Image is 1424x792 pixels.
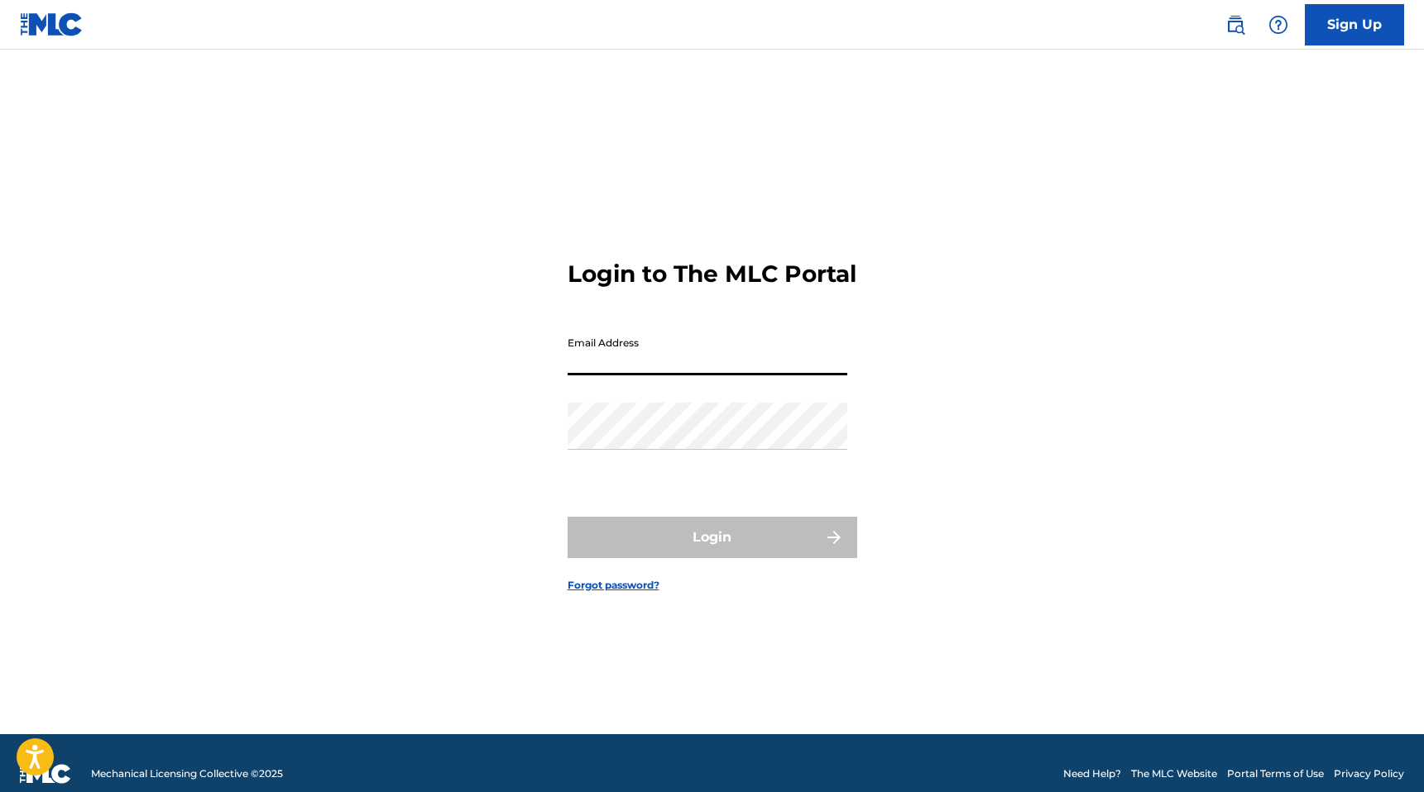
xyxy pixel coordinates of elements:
[1262,8,1295,41] div: Help
[20,764,71,784] img: logo
[568,578,659,593] a: Forgot password?
[91,766,283,781] span: Mechanical Licensing Collective © 2025
[1219,8,1252,41] a: Public Search
[1268,15,1288,35] img: help
[1225,15,1245,35] img: search
[1227,766,1324,781] a: Portal Terms of Use
[1334,766,1404,781] a: Privacy Policy
[568,260,856,289] h3: Login to The MLC Portal
[1341,713,1424,792] iframe: Chat Widget
[1305,4,1404,45] a: Sign Up
[1131,766,1217,781] a: The MLC Website
[1063,766,1121,781] a: Need Help?
[20,12,84,36] img: MLC Logo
